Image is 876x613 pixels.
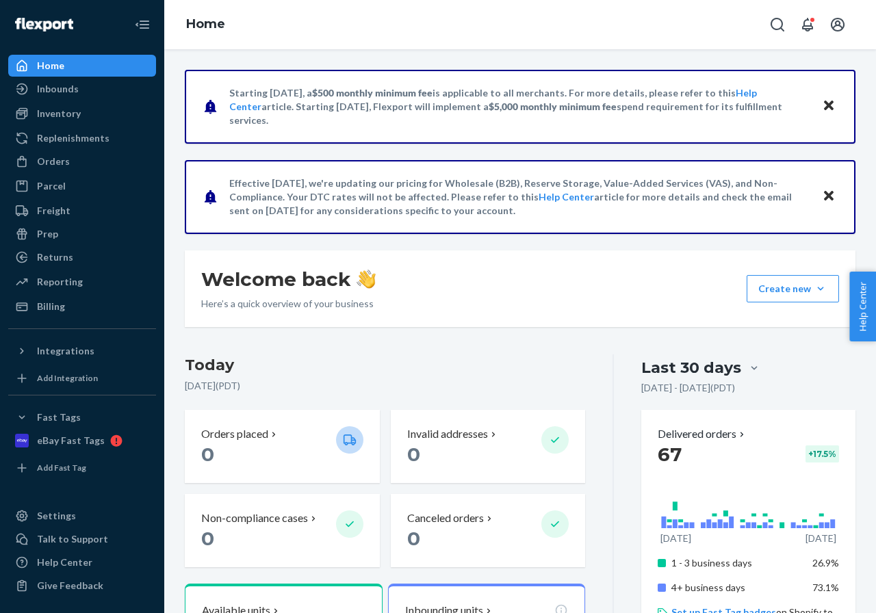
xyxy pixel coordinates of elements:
button: Integrations [8,340,156,362]
h3: Today [185,354,585,376]
p: Starting [DATE], a is applicable to all merchants. For more details, please refer to this article... [229,86,809,127]
div: Reporting [37,275,83,289]
span: 67 [658,443,682,466]
div: Parcel [37,179,66,193]
span: 26.9% [812,557,839,569]
div: Prep [37,227,58,241]
img: Flexport logo [15,18,73,31]
span: 0 [407,527,420,550]
div: Integrations [37,344,94,358]
button: Fast Tags [8,406,156,428]
div: + 17.5 % [806,445,839,462]
button: Non-compliance cases 0 [185,494,380,567]
span: $500 monthly minimum fee [312,87,433,99]
a: Parcel [8,175,156,197]
button: Open Search Box [764,11,791,38]
p: 1 - 3 business days [671,556,803,570]
div: Last 30 days [641,357,741,378]
span: 73.1% [812,582,839,593]
button: Close [820,96,838,116]
div: Orders [37,155,70,168]
a: Add Fast Tag [8,457,156,479]
img: hand-wave emoji [357,270,376,289]
p: Orders placed [201,426,268,442]
div: Inventory [37,107,81,120]
a: Prep [8,223,156,245]
a: Replenishments [8,127,156,149]
button: Open notifications [794,11,821,38]
button: Close [820,187,838,207]
div: Give Feedback [37,579,103,592]
div: Fast Tags [37,410,81,424]
ol: breadcrumbs [175,5,236,44]
div: Help Center [37,556,92,569]
p: [DATE] [806,532,836,545]
button: Invalid addresses 0 [391,410,586,483]
button: Orders placed 0 [185,410,380,483]
p: Canceled orders [407,510,484,526]
div: Billing [37,300,65,313]
div: Inbounds [37,82,79,96]
a: Reporting [8,271,156,293]
p: [DATE] [660,532,691,545]
a: Talk to Support [8,528,156,550]
a: Inventory [8,103,156,125]
div: Add Integration [37,372,98,384]
a: Home [186,16,225,31]
button: Create new [747,275,839,302]
a: eBay Fast Tags [8,430,156,452]
div: Replenishments [37,131,109,145]
span: 0 [201,527,214,550]
a: Orders [8,151,156,172]
button: Close Navigation [129,11,156,38]
p: Invalid addresses [407,426,488,442]
p: Here’s a quick overview of your business [201,297,376,311]
div: Add Fast Tag [37,462,86,473]
button: Canceled orders 0 [391,494,586,567]
p: Effective [DATE], we're updating our pricing for Wholesale (B2B), Reserve Storage, Value-Added Se... [229,177,809,218]
span: 0 [201,443,214,466]
button: Delivered orders [658,426,747,442]
button: Help Center [849,272,876,341]
a: Help Center [539,191,594,203]
button: Give Feedback [8,575,156,597]
a: Settings [8,505,156,527]
div: Home [37,59,64,73]
button: Open account menu [824,11,851,38]
span: 0 [407,443,420,466]
div: eBay Fast Tags [37,434,105,447]
a: Help Center [8,551,156,573]
p: Non-compliance cases [201,510,308,526]
span: $5,000 monthly minimum fee [489,101,617,112]
div: Settings [37,509,76,523]
p: [DATE] ( PDT ) [185,379,585,393]
a: Add Integration [8,367,156,389]
div: Returns [37,250,73,264]
p: [DATE] - [DATE] ( PDT ) [641,381,735,395]
div: Talk to Support [37,532,108,546]
p: 4+ business days [671,581,803,595]
a: Home [8,55,156,77]
h1: Welcome back [201,267,376,291]
a: Freight [8,200,156,222]
a: Inbounds [8,78,156,100]
a: Returns [8,246,156,268]
div: Freight [37,204,70,218]
a: Billing [8,296,156,317]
